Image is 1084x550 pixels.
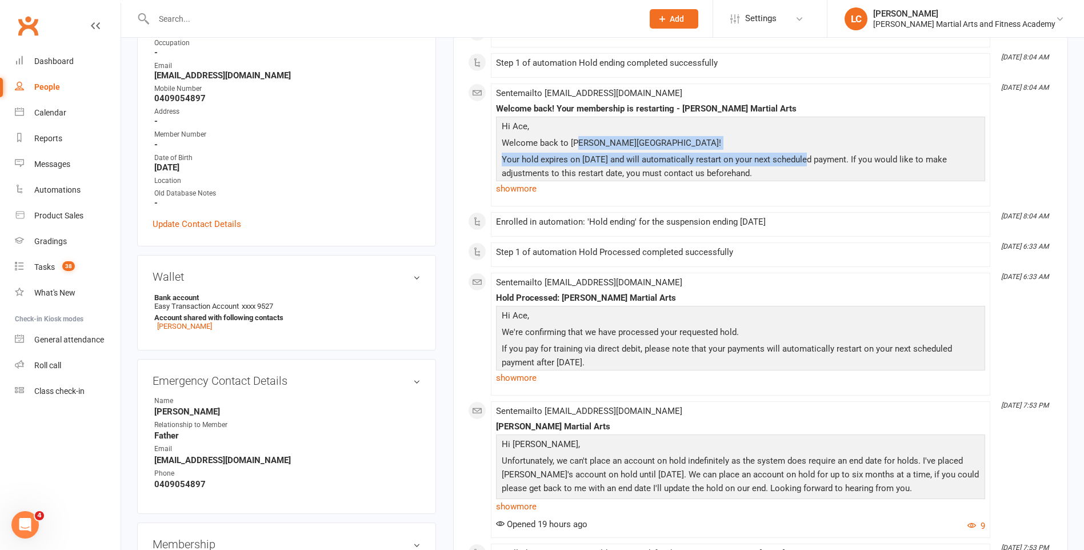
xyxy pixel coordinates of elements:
div: Occupation [154,38,421,49]
div: Gradings [34,237,67,246]
li: Easy Transaction Account [153,292,421,332]
strong: [EMAIL_ADDRESS][DOMAIN_NAME] [154,455,421,465]
span: Opened 19 hours ago [496,519,587,529]
div: Email [154,61,421,71]
p: Hi Ace, [499,119,982,136]
input: Search... [150,11,635,27]
div: General attendance [34,335,104,344]
div: Class check-in [34,386,85,396]
i: [DATE] 8:04 AM [1001,83,1049,91]
div: Email [154,444,249,455]
a: Calendar [15,100,121,126]
div: [PERSON_NAME] Martial Arts [496,422,985,432]
a: Clubworx [14,11,42,40]
p: Welcome back to [PERSON_NAME][GEOGRAPHIC_DATA]! [499,136,982,153]
p: If you pay for training via direct debit, please note that your payments will automatically resta... [499,342,982,372]
h3: Emergency Contact Details [153,374,421,387]
i: [DATE] 6:33 AM [1001,242,1049,250]
div: [PERSON_NAME] Martial Arts and Fitness Academy [873,19,1055,29]
strong: [EMAIL_ADDRESS][DOMAIN_NAME] [154,70,421,81]
div: Calendar [34,108,66,117]
a: Dashboard [15,49,121,74]
button: Add [650,9,698,29]
div: People [34,82,60,91]
iframe: Intercom live chat [11,511,39,539]
a: Gradings [15,229,121,254]
span: Sent email to [EMAIL_ADDRESS][DOMAIN_NAME] [496,88,682,98]
a: Reports [15,126,121,152]
a: Automations [15,177,121,203]
div: Hold Processed: [PERSON_NAME] Martial Arts [496,293,985,303]
div: Dashboard [34,57,74,66]
p: Hi [PERSON_NAME], [499,437,982,454]
i: [DATE] 7:53 PM [1001,401,1049,409]
a: show more [496,499,985,515]
a: General attendance kiosk mode [15,327,121,353]
strong: - [154,198,421,208]
strong: - [154,116,421,126]
div: Mobile Number [154,83,421,94]
div: [PERSON_NAME] [873,9,1055,19]
i: [DATE] 8:04 AM [1001,212,1049,220]
strong: Father [154,431,421,441]
a: Messages [15,152,121,177]
span: Add [670,14,684,23]
div: Step 1 of automation Hold Processed completed successfully [496,248,985,257]
a: People [15,74,121,100]
span: 38 [62,261,75,271]
strong: Account shared with following contacts [154,313,415,322]
i: [DATE] 6:33 AM [1001,273,1049,281]
span: xxxx 9527 [242,302,273,310]
div: Messages [34,160,70,169]
p: Hi Ace, [499,309,982,325]
strong: Bank account [154,293,415,302]
strong: 0409054897 [154,93,421,103]
a: Update Contact Details [153,217,241,231]
div: Enrolled in automation: 'Hold ending' for the suspension ending [DATE] [496,217,985,227]
p: Unfortunately, we can't place an account on hold indefinitely as the system does require an end d... [499,454,982,498]
div: Address [154,106,421,117]
div: Phone [154,468,249,479]
div: Product Sales [34,211,83,220]
div: Member Number [154,129,421,140]
strong: [PERSON_NAME] [154,406,421,417]
a: Product Sales [15,203,121,229]
div: What's New [34,288,75,297]
a: Class kiosk mode [15,378,121,404]
div: Step 1 of automation Hold ending completed successfully [496,58,985,68]
div: Roll call [34,361,61,370]
div: Old Database Notes [154,188,421,199]
strong: 0409054897 [154,479,421,489]
div: Reports [34,134,62,143]
p: We're confirming that we have processed your requested hold. [499,325,982,342]
div: Date of Birth [154,153,421,164]
span: Sent email to [EMAIL_ADDRESS][DOMAIN_NAME] [496,277,682,288]
div: Name [154,396,249,406]
strong: - [154,140,421,150]
strong: - [154,47,421,58]
span: Settings [745,6,777,31]
div: Automations [34,185,81,194]
a: Tasks 38 [15,254,121,280]
div: Tasks [34,262,55,272]
a: show more [496,370,985,386]
p: Your hold expires on [DATE] and will automatically restart on your next scheduled payment. If you... [499,153,982,183]
span: 4 [35,511,44,520]
h3: Wallet [153,270,421,283]
button: 9 [967,519,985,533]
span: Sent email to [EMAIL_ADDRESS][DOMAIN_NAME] [496,406,682,416]
a: What's New [15,280,121,306]
div: Relationship to Member [154,420,249,431]
div: Welcome back! Your membership is restarting - [PERSON_NAME] Martial Arts [496,104,985,114]
a: show more [496,181,985,197]
i: [DATE] 8:04 AM [1001,53,1049,61]
p: Healthy regards, [499,498,982,515]
div: LC [845,7,867,30]
strong: [DATE] [154,162,421,173]
a: [PERSON_NAME] [157,322,212,330]
a: Roll call [15,353,121,378]
div: Location [154,176,421,186]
